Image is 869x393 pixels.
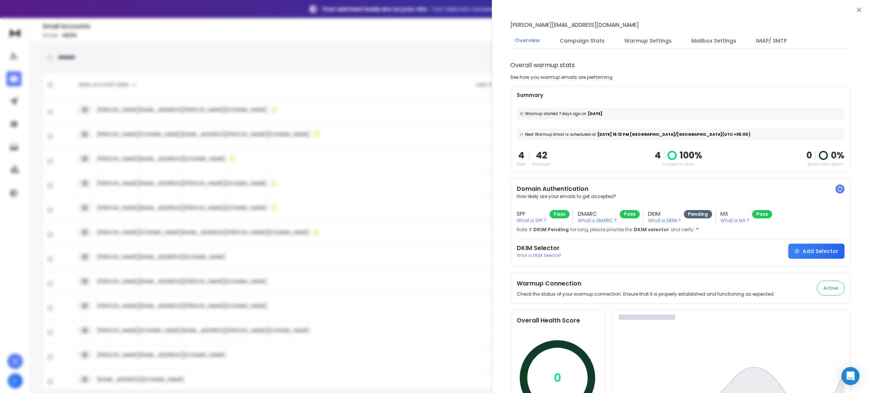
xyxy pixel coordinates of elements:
[620,32,676,49] button: Warmup Settings
[517,108,844,120] div: [DATE]
[720,210,749,218] h3: MX
[533,227,569,233] span: DKIM Pending
[517,253,561,258] p: What is DKIM Selector?
[831,149,844,161] p: 0 %
[554,371,561,385] p: 0
[634,227,669,233] span: DKIM selector
[510,61,575,70] h1: Overall warmup stats
[517,149,526,161] p: 4
[684,210,712,218] div: Pending
[655,161,702,167] p: Landed in Inbox
[533,149,550,161] p: 42
[517,279,775,288] h2: Warmup Connection
[517,218,547,224] p: What is SPF ?
[517,316,598,325] h2: Overall Health Score
[525,132,596,137] span: Next Warmup Email is scheduled at
[788,244,844,259] button: Add Selector
[517,161,526,167] p: Sent
[648,210,681,218] h3: DKIM
[510,74,613,80] p: See how you warmup emails are performing
[533,161,550,167] p: Received
[525,111,586,117] span: Warmup started 7 days ago on
[752,210,772,218] div: Pass
[620,210,640,218] div: Pass
[517,210,547,218] h3: SPF
[648,218,681,224] p: What is DKIM ?
[555,32,609,49] button: Campaign Stats
[578,218,617,224] p: What is DMARC ?
[510,21,639,29] p: [PERSON_NAME][EMAIL_ADDRESS][DOMAIN_NAME]
[841,367,860,385] div: Open Intercom Messenger
[517,184,844,193] h2: Domain Authentication
[517,91,844,99] p: Summary
[517,244,561,253] h2: DKIM Selector
[517,227,844,233] p: Note: If for long, please provide the and verify.
[817,281,844,296] button: Active
[806,149,812,161] strong: 0
[517,193,844,200] p: How likely are your emails to get accepted?
[751,32,791,49] button: IMAP/ SMTP
[687,32,741,49] button: Mailbox Settings
[517,129,844,140] div: [DATE] 16:12 PM [GEOGRAPHIC_DATA]/[GEOGRAPHIC_DATA] (UTC +05:00 )
[720,218,749,224] p: What is MX ?
[517,291,775,297] p: Check the status of your warmup connection. Ensure that it is properly established and functionin...
[655,149,661,161] p: 4
[510,32,545,49] button: Overview
[578,210,617,218] h3: DMARC
[550,210,570,218] div: Pass
[806,161,844,167] p: Saved from Spam
[680,149,702,161] p: 100 %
